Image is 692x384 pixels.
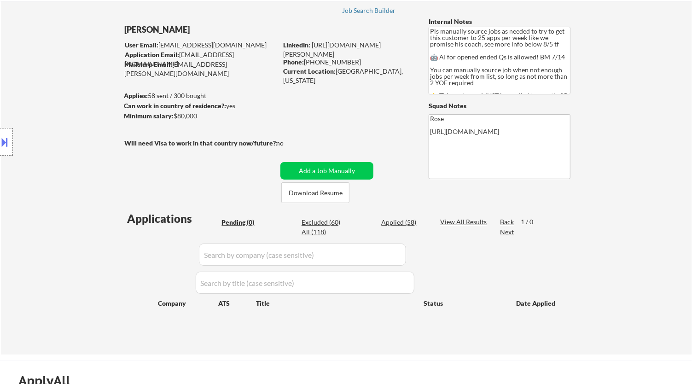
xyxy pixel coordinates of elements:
[302,227,348,237] div: All (118)
[283,41,310,49] strong: LinkedIn:
[124,60,277,78] div: [EMAIL_ADDRESS][PERSON_NAME][DOMAIN_NAME]
[276,139,302,148] div: no
[199,244,406,266] input: Search by company (case sensitive)
[124,102,226,110] strong: Can work in country of residence?:
[221,218,267,227] div: Pending (0)
[283,41,381,58] a: [URL][DOMAIN_NAME][PERSON_NAME]
[342,7,396,16] a: Job Search Builder
[124,91,277,100] div: 58 sent / 300 bought
[429,101,570,111] div: Squad Notes
[280,162,373,180] button: Add a Job Manually
[440,217,489,227] div: View All Results
[124,24,314,35] div: [PERSON_NAME]
[424,295,503,311] div: Status
[500,217,515,227] div: Back
[125,51,179,58] strong: Application Email:
[125,41,277,50] div: [EMAIL_ADDRESS][DOMAIN_NAME]
[521,217,542,227] div: 1 / 0
[302,218,348,227] div: Excluded (60)
[283,58,304,66] strong: Phone:
[125,50,277,68] div: [EMAIL_ADDRESS][DOMAIN_NAME]
[124,139,278,147] strong: Will need Visa to work in that country now/future?:
[283,67,336,75] strong: Current Location:
[283,67,413,85] div: [GEOGRAPHIC_DATA], [US_STATE]
[281,182,349,203] button: Download Resume
[124,111,277,121] div: $80,000
[158,299,218,308] div: Company
[342,7,396,14] div: Job Search Builder
[196,272,414,294] input: Search by title (case sensitive)
[124,101,274,111] div: yes
[125,41,158,49] strong: User Email:
[500,227,515,237] div: Next
[516,299,557,308] div: Date Applied
[429,17,570,26] div: Internal Notes
[218,299,256,308] div: ATS
[127,213,218,224] div: Applications
[283,58,413,67] div: [PHONE_NUMBER]
[381,218,427,227] div: Applied (58)
[256,299,415,308] div: Title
